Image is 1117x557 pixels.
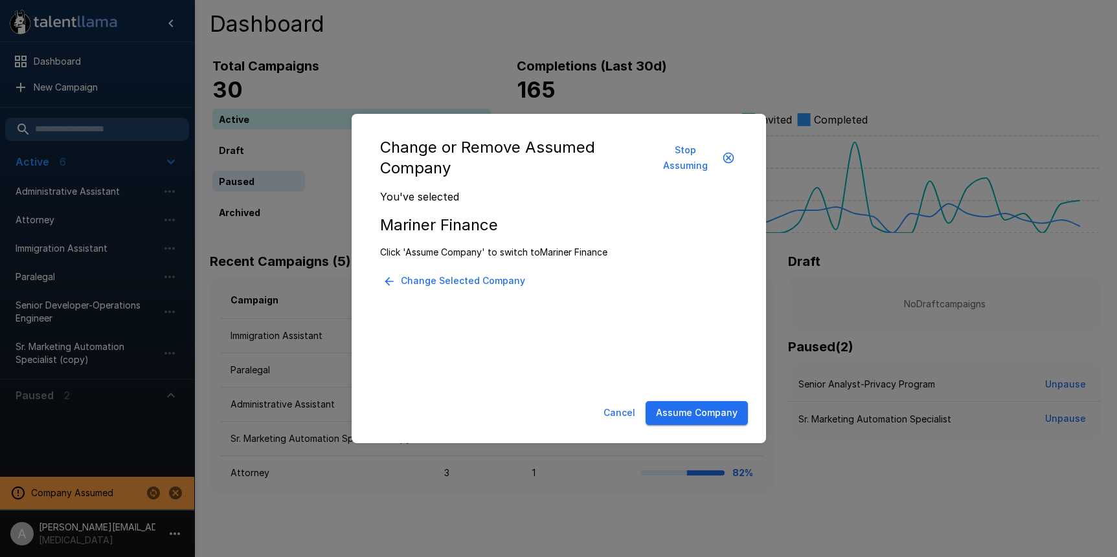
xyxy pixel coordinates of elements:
[646,401,748,425] button: Assume Company
[380,137,649,179] h5: Change or Remove Assumed Company
[380,189,738,204] p: You've selected
[380,269,530,293] button: Change Selected Company
[598,401,640,425] button: Cancel
[380,246,738,259] p: Click 'Assume Company' to switch to Mariner Finance
[649,138,738,178] button: Stop Assuming
[380,215,738,235] h5: Mariner Finance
